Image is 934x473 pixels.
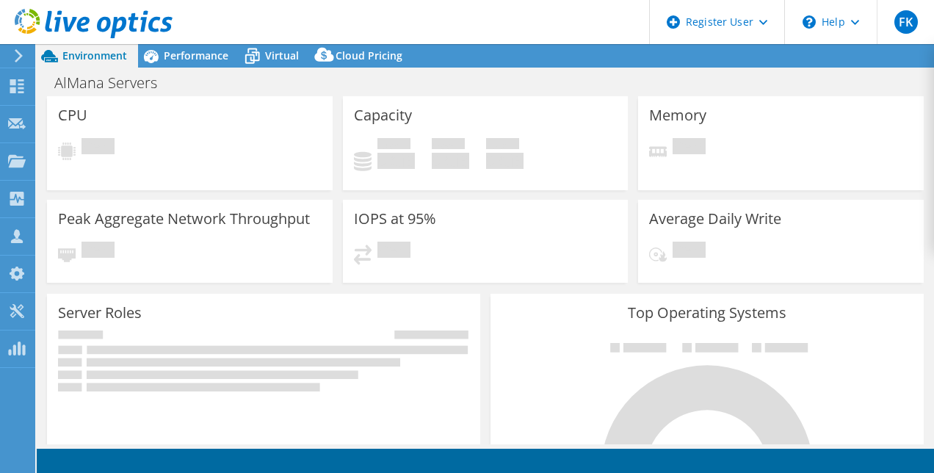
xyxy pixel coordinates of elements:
[649,211,781,227] h3: Average Daily Write
[377,138,410,153] span: Used
[62,48,127,62] span: Environment
[432,153,469,169] h4: 0 GiB
[58,211,310,227] h3: Peak Aggregate Network Throughput
[377,153,415,169] h4: 0 GiB
[48,75,180,91] h1: AlMana Servers
[354,107,412,123] h3: Capacity
[486,138,519,153] span: Total
[265,48,299,62] span: Virtual
[673,138,706,158] span: Pending
[354,211,436,227] h3: IOPS at 95%
[377,242,410,261] span: Pending
[58,305,142,321] h3: Server Roles
[82,242,115,261] span: Pending
[673,242,706,261] span: Pending
[58,107,87,123] h3: CPU
[502,305,913,321] h3: Top Operating Systems
[164,48,228,62] span: Performance
[803,15,816,29] svg: \n
[649,107,706,123] h3: Memory
[894,10,918,34] span: FK
[82,138,115,158] span: Pending
[432,138,465,153] span: Free
[486,153,524,169] h4: 0 GiB
[336,48,402,62] span: Cloud Pricing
